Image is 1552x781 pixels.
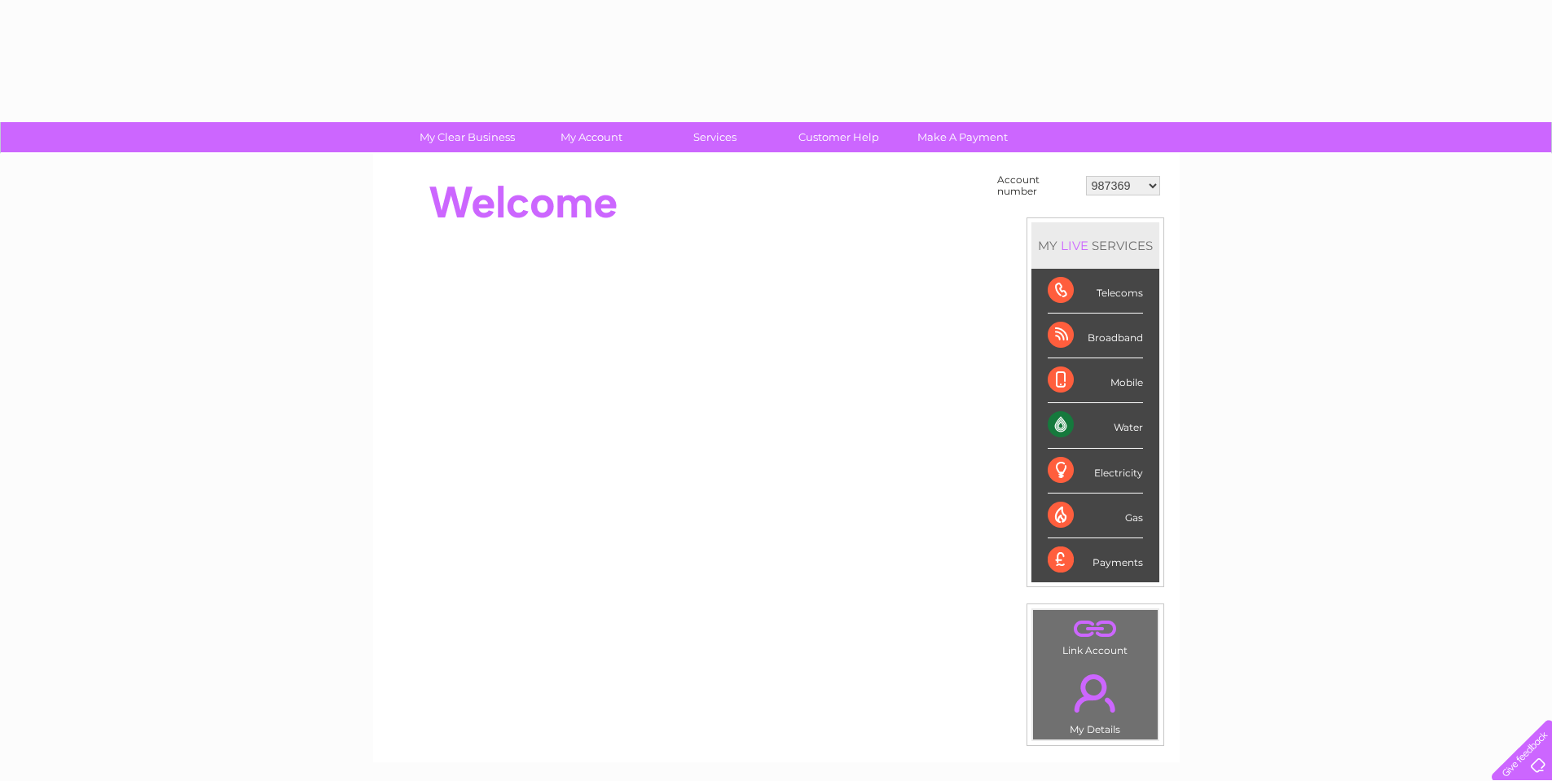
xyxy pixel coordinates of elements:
div: Mobile [1048,358,1143,403]
a: Make A Payment [895,122,1030,152]
div: Telecoms [1048,269,1143,314]
div: Electricity [1048,449,1143,494]
a: My Clear Business [400,122,534,152]
div: MY SERVICES [1031,222,1159,269]
a: My Account [524,122,658,152]
td: My Details [1032,660,1159,740]
div: Broadband [1048,314,1143,358]
div: Payments [1048,538,1143,582]
div: Water [1048,403,1143,448]
a: Services [648,122,782,152]
div: LIVE [1057,238,1092,253]
td: Account number [993,170,1082,201]
a: . [1037,665,1154,722]
a: . [1037,614,1154,643]
td: Link Account [1032,609,1159,660]
div: Gas [1048,494,1143,538]
a: Customer Help [772,122,906,152]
